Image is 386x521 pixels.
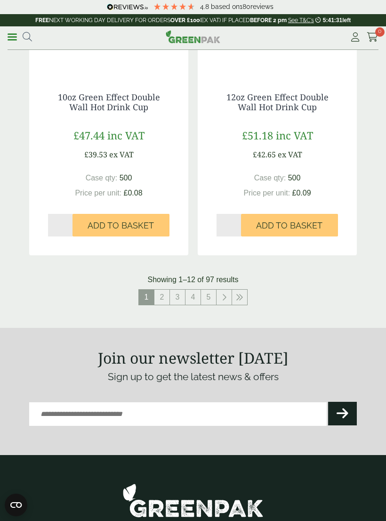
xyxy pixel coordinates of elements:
button: Add to Basket [241,214,338,236]
strong: BEFORE 2 pm [250,17,287,24]
i: Cart [367,33,378,42]
span: £51.18 [242,128,273,142]
span: £39.53 [84,149,107,160]
span: Add to Basket [256,220,322,231]
span: 500 [120,174,132,182]
a: 10oz Green Effect Double Wall Hot Drink Cup [58,91,160,113]
span: 1 [139,290,154,305]
img: GreenPak Supplies [122,483,264,518]
button: Add to Basket [72,214,169,236]
span: ex VAT [109,149,134,160]
span: 180 [240,3,250,10]
p: Showing 1–12 of 97 results [147,274,238,285]
span: £0.08 [124,189,143,197]
span: Case qty: [254,174,286,182]
span: Based on [211,3,240,10]
i: My Account [349,33,361,42]
span: 4.8 [200,3,211,10]
a: 2 [154,290,169,305]
span: £0.09 [292,189,311,197]
span: Price per unit: [243,189,290,197]
span: Case qty: [86,174,118,182]
span: £42.65 [253,149,276,160]
strong: FREE [35,17,49,24]
img: GreenPak Supplies [166,30,220,43]
a: 5 [201,290,216,305]
a: 12oz Green Effect Double Wall Hot Drink Cup [226,91,329,113]
a: 3 [170,290,185,305]
button: Open CMP widget [5,494,27,516]
span: left [342,17,351,24]
span: inc VAT [107,128,145,142]
span: reviews [250,3,273,10]
p: Sign up to get the latest news & offers [29,369,357,384]
a: 0 [367,30,378,44]
span: Price per unit: [75,189,121,197]
div: 4.78 Stars [153,2,195,11]
span: 5:41:31 [323,17,342,24]
strong: Join our newsletter [DATE] [98,348,289,368]
a: 4 [185,290,201,305]
span: 500 [288,174,301,182]
span: £47.44 [73,128,105,142]
a: See T&C's [288,17,314,24]
span: ex VAT [278,149,302,160]
strong: OVER £100 [170,17,200,24]
span: 0 [375,27,385,37]
img: REVIEWS.io [107,4,148,10]
span: inc VAT [276,128,313,142]
span: Add to Basket [88,220,154,231]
